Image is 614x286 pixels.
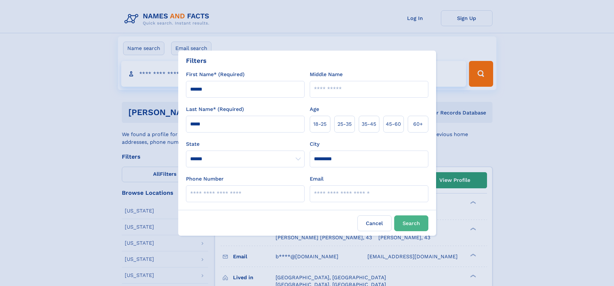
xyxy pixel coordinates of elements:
label: Last Name* (Required) [186,105,244,113]
span: 18‑25 [313,120,326,128]
label: Email [310,175,324,183]
label: Middle Name [310,71,343,78]
label: First Name* (Required) [186,71,245,78]
span: 60+ [413,120,423,128]
span: 25‑35 [337,120,352,128]
label: State [186,140,305,148]
label: City [310,140,319,148]
span: 35‑45 [362,120,376,128]
span: 45‑60 [386,120,401,128]
label: Cancel [357,215,392,231]
label: Age [310,105,319,113]
label: Phone Number [186,175,224,183]
button: Search [394,215,428,231]
div: Filters [186,56,207,65]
